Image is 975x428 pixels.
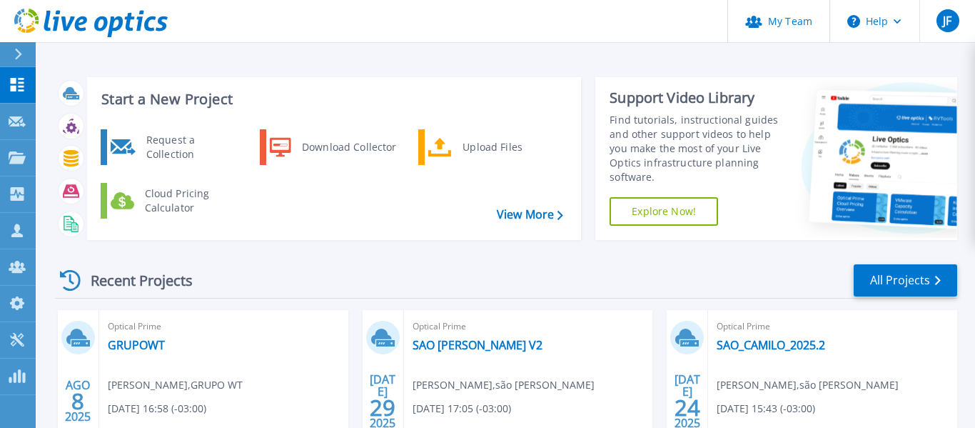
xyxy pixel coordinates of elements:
span: 24 [675,402,700,414]
a: GRUPOWT [108,338,165,352]
a: Request a Collection [101,129,247,165]
span: [DATE] 16:58 (-03:00) [108,401,206,417]
span: 8 [71,395,84,407]
div: [DATE] 2025 [674,375,701,427]
a: All Projects [854,264,957,297]
div: Support Video Library [610,89,789,107]
a: Explore Now! [610,197,718,226]
a: Upload Files [418,129,565,165]
span: [DATE] 17:05 (-03:00) [413,401,511,417]
div: Request a Collection [139,133,243,161]
a: SAO_CAMILO_2025.2 [717,338,825,352]
h3: Start a New Project [101,91,562,107]
a: Download Collector [260,129,406,165]
a: Cloud Pricing Calculator [101,183,247,219]
div: [DATE] 2025 [369,375,396,427]
div: AGO 2025 [64,375,91,427]
span: JF [943,15,951,26]
span: Optical Prime [717,319,949,334]
div: Recent Projects [55,263,212,298]
div: Download Collector [295,133,403,161]
span: [PERSON_NAME] , são [PERSON_NAME] [413,377,595,393]
span: [PERSON_NAME] , são [PERSON_NAME] [717,377,899,393]
span: [PERSON_NAME] , GRUPO WT [108,377,243,393]
div: Find tutorials, instructional guides and other support videos to help you make the most of your L... [610,113,789,184]
span: [DATE] 15:43 (-03:00) [717,401,815,417]
div: Upload Files [455,133,561,161]
a: SAO [PERSON_NAME] V2 [413,338,542,352]
div: Cloud Pricing Calculator [138,186,243,215]
span: Optical Prime [413,319,645,334]
a: View More [497,208,563,222]
span: Optical Prime [108,319,340,334]
span: 29 [370,402,395,414]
